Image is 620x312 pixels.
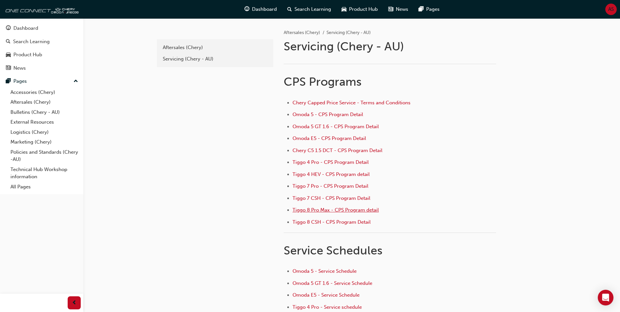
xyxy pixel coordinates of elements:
[284,39,498,54] h1: Servicing (Chery - AU)
[8,97,81,107] a: Aftersales (Chery)
[3,21,81,75] button: DashboardSearch LearningProduct HubNews
[598,290,613,305] div: Open Intercom Messenger
[6,39,10,45] span: search-icon
[8,127,81,137] a: Logistics (Chery)
[293,147,382,153] a: Chery C5 1.5 DCT - CPS Program Detail
[349,6,378,13] span: Product Hub
[159,42,271,53] a: Aftersales (Chery)
[293,135,366,141] a: Omoda E5 - CPS Program Detail
[413,3,445,16] a: pages-iconPages
[342,5,346,13] span: car-icon
[293,280,372,286] a: Omoda 5 GT 1.6 - Service Schedule
[426,6,440,13] span: Pages
[163,44,267,51] div: Aftersales (Chery)
[3,75,81,87] button: Pages
[284,243,382,257] span: Service Schedules
[6,52,11,58] span: car-icon
[293,159,369,165] a: Tiggo 4 Pro - CPS Program Detail
[293,195,370,201] a: Tiggo 7 CSH - CPS Program Detail
[6,26,11,31] span: guage-icon
[8,107,81,117] a: Bulletins (Chery - AU)
[8,117,81,127] a: External Resources
[293,100,411,106] a: Chery Capped Price Service - Terms and Conditions
[252,6,277,13] span: Dashboard
[293,304,362,310] a: Tiggo 4 Pro - Service schedule
[3,22,81,34] a: Dashboard
[3,62,81,74] a: News
[605,4,617,15] button: AS
[6,65,11,71] span: news-icon
[8,165,81,182] a: Technical Hub Workshop information
[293,124,379,130] a: Omoda 5 GT 1.6 - CPS Program Detail
[74,77,78,86] span: up-icon
[293,112,363,117] a: Omoda 5 - CPS Program Detail
[8,182,81,192] a: All Pages
[327,29,371,37] li: Servicing (Chery - AU)
[282,3,336,16] a: search-iconSearch Learning
[13,25,38,32] div: Dashboard
[383,3,413,16] a: news-iconNews
[13,38,50,45] div: Search Learning
[8,147,81,165] a: Policies and Standards (Chery -AU)
[8,87,81,97] a: Accessories (Chery)
[293,207,379,213] a: Tiggo 8 Pro Max - CPS Program detail
[13,51,42,59] div: Product Hub
[13,78,27,85] div: Pages
[293,292,360,298] a: Omoda E5 - Service Schedule
[13,64,26,72] div: News
[293,171,370,177] a: Tiggo 4 HEV - CPS Program detail
[3,49,81,61] a: Product Hub
[284,30,320,35] a: Aftersales (Chery)
[336,3,383,16] a: car-iconProduct Hub
[293,268,357,274] a: Omoda 5 - Service Schedule
[72,299,77,307] span: prev-icon
[396,6,408,13] span: News
[388,5,393,13] span: news-icon
[159,53,271,65] a: Servicing (Chery - AU)
[287,5,292,13] span: search-icon
[3,3,78,16] img: oneconnect
[8,137,81,147] a: Marketing (Chery)
[293,219,371,225] a: Tiggo 8 CSH - CPS Program Detail
[294,6,331,13] span: Search Learning
[419,5,424,13] span: pages-icon
[239,3,282,16] a: guage-iconDashboard
[284,75,361,89] span: CPS Programs
[163,55,267,63] div: Servicing (Chery - AU)
[6,78,11,84] span: pages-icon
[608,6,614,13] span: AS
[293,183,368,189] a: Tiggo 7 Pro - CPS Program Detail
[3,36,81,48] a: Search Learning
[244,5,249,13] span: guage-icon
